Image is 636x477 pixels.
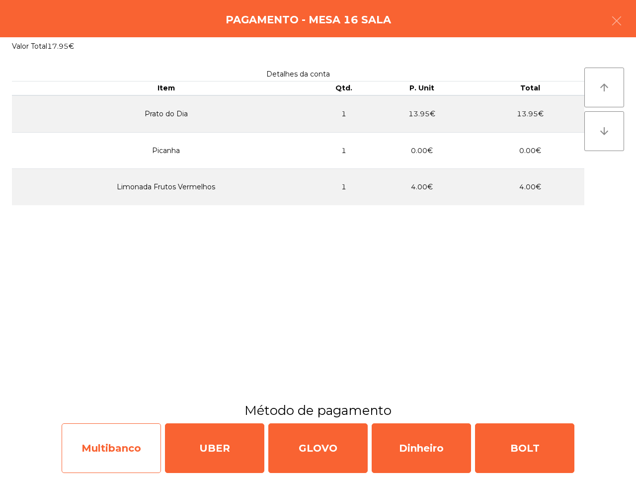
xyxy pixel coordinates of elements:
[476,81,584,95] th: Total
[476,169,584,205] td: 4.00€
[598,81,610,93] i: arrow_upward
[584,111,624,151] button: arrow_downward
[268,423,368,473] div: GLOVO
[12,132,320,169] td: Picanha
[368,95,476,133] td: 13.95€
[12,169,320,205] td: Limonada Frutos Vermelhos
[598,125,610,137] i: arrow_downward
[320,169,368,205] td: 1
[12,42,47,51] span: Valor Total
[12,95,320,133] td: Prato do Dia
[320,132,368,169] td: 1
[368,132,476,169] td: 0.00€
[47,42,74,51] span: 17.95€
[475,423,574,473] div: BOLT
[226,12,391,27] h4: Pagamento - Mesa 16 Sala
[12,81,320,95] th: Item
[7,401,629,419] h3: Método de pagamento
[372,423,471,473] div: Dinheiro
[368,169,476,205] td: 4.00€
[476,95,584,133] td: 13.95€
[476,132,584,169] td: 0.00€
[62,423,161,473] div: Multibanco
[266,70,330,79] span: Detalhes da conta
[368,81,476,95] th: P. Unit
[320,81,368,95] th: Qtd.
[584,68,624,107] button: arrow_upward
[320,95,368,133] td: 1
[165,423,264,473] div: UBER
